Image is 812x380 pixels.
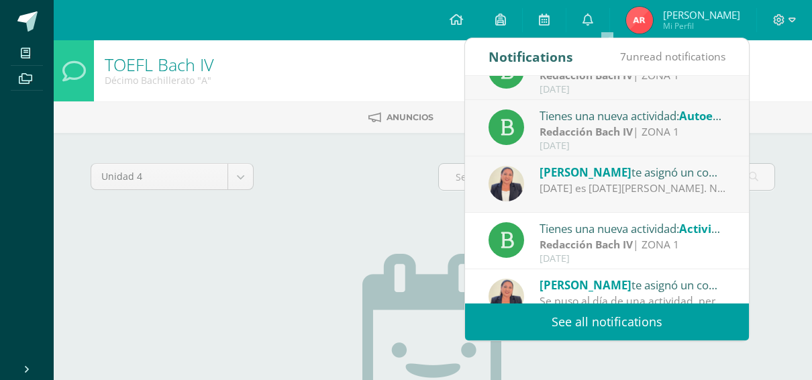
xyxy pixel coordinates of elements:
div: Décimo Bachillerato 'A' [105,74,214,87]
span: Mi Perfil [663,20,740,32]
a: See all notifications [465,303,749,340]
div: | ZONA 1 [540,68,726,83]
div: te asignó un comentario en 'Comprensión de lectura' para 'Redacción [PERSON_NAME] IV' [540,163,726,181]
span: [PERSON_NAME] [540,164,631,180]
span: Autoevaluación [679,108,767,124]
div: Tienes una nueva actividad: [540,220,726,237]
strong: Redacción Bach IV [540,124,633,139]
a: TOEFL Bach IV [105,53,214,76]
div: | ZONA 1 [540,124,726,140]
input: Search for activity here… [439,164,774,190]
span: unread notifications [620,49,725,64]
div: [DATE] [540,84,726,95]
a: Anuncios [368,107,434,128]
span: [PERSON_NAME] [540,277,631,293]
strong: Redacción Bach IV [540,68,633,83]
div: te asignó un comentario en 'Actividades del libro' para 'Redacción [PERSON_NAME] IV' [540,276,726,293]
img: 281c1a9544439c75d6e409e1da34b3c2.png [489,166,524,201]
span: [PERSON_NAME] [663,8,740,21]
div: [DATE] [540,253,726,265]
span: Anuncios [387,112,434,122]
div: [DATE] [540,140,726,152]
strong: Redacción Bach IV [540,237,633,252]
img: c9bcb59223d60cba950dd4d66ce03bcc.png [626,7,653,34]
div: Se puso al día de una actividad, pero le faltan 3 del libro. Favor de fotocopiarlo, hacerlo y ent... [540,293,726,309]
h1: TOEFL Bach IV [105,55,214,74]
div: [DATE] es [DATE][PERSON_NAME]. No entregó los ejercicios del [DATE]. [540,181,726,196]
div: | ZONA 1 [540,237,726,252]
div: Tienes una nueva actividad: [540,107,726,124]
span: Unidad 4 [101,164,217,189]
div: Notifications [489,38,573,75]
span: 7 [620,49,626,64]
img: 281c1a9544439c75d6e409e1da34b3c2.png [489,279,524,314]
a: Unidad 4 [91,164,253,189]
